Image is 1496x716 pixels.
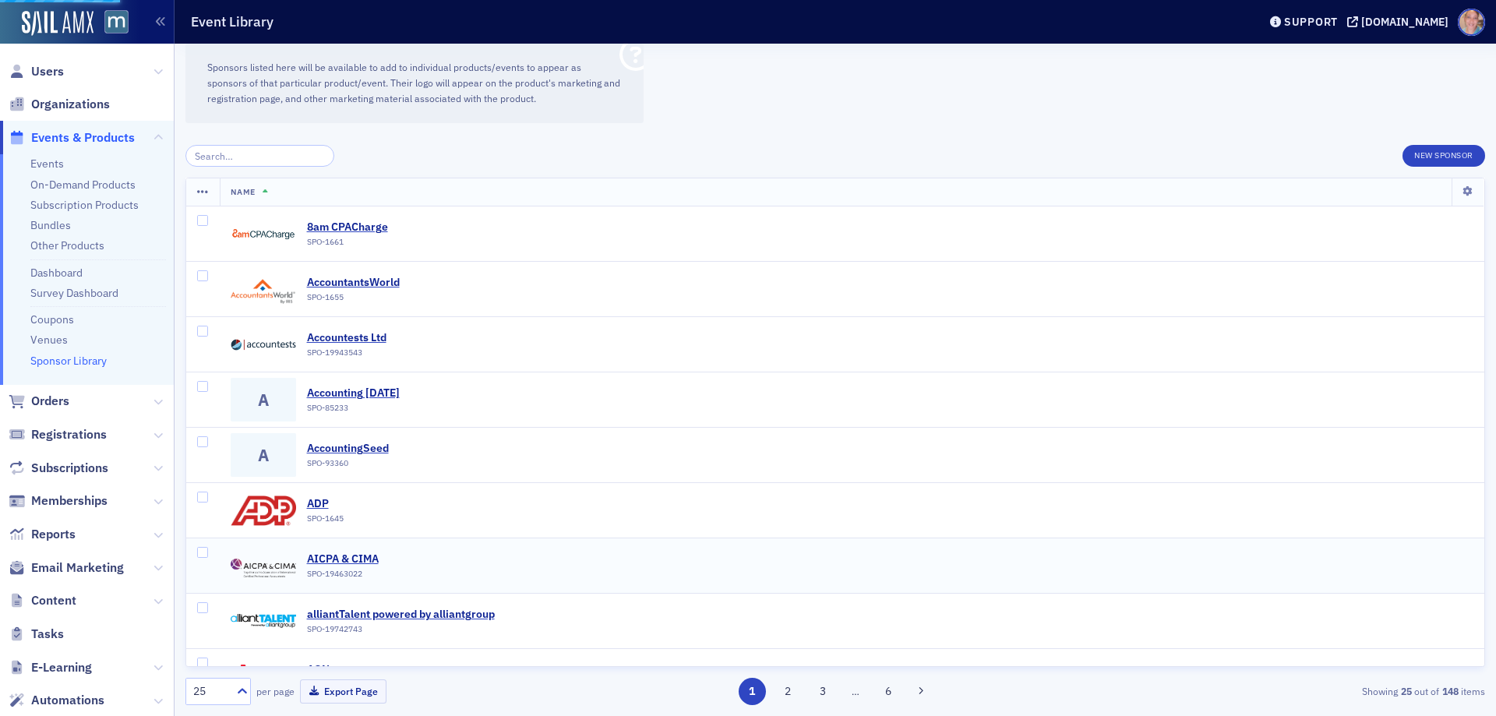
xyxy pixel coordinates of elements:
div: [DOMAIN_NAME] [1361,15,1448,29]
p: Sponsors listed here will be available to add to individual products/events to appear as sponsors... [207,60,622,107]
span: Content [31,592,76,609]
span: Tasks [31,626,64,643]
a: Orders [9,393,69,410]
a: alliantTalent powered by alliantgroup [307,608,495,622]
a: Email Marketing [9,559,124,577]
button: 6 [875,678,902,705]
span: Registrations [31,426,107,443]
span: Email Marketing [31,559,124,577]
img: Aon-logo-color.png [231,654,296,698]
span: Reports [31,526,76,543]
button: 3 [810,678,837,705]
span: Memberships [31,492,108,510]
span: SPO-19943543 [307,347,362,358]
a: Organizations [9,96,110,113]
img: AICPA-&-CIMA-with-Association-2.png [231,544,296,587]
span: Subscriptions [31,460,108,477]
h1: Event Library [191,12,273,31]
a: Events [30,157,64,171]
a: Other Products [30,238,104,252]
a: Venues [30,333,68,347]
span: SPO-93360 [307,458,348,468]
button: New Sponsor [1402,145,1485,167]
a: AccountingSeed [307,442,389,456]
label: per page [256,684,295,698]
a: Survey Dashboard [30,286,118,300]
a: Events & Products [9,129,135,146]
strong: 25 [1398,684,1414,698]
a: AON [307,663,344,677]
a: 8am CPACharge [307,220,388,235]
a: Users [9,63,64,80]
span: SPO-1661 [307,237,344,247]
a: Subscriptions [9,460,108,477]
div: 25 [193,683,228,700]
span: Profile [1458,9,1485,36]
a: View Homepage [93,10,129,37]
button: 2 [774,678,801,705]
a: On-Demand Products [30,178,136,192]
span: A [231,433,296,477]
a: Bundles [30,218,71,232]
img: accountants-world-logo-updated.png [231,267,296,311]
span: E-Learning [31,659,92,676]
span: Events & Products [31,129,135,146]
span: SPO-1655 [307,292,344,302]
a: New Sponsor [1402,147,1485,161]
a: AICPA & CIMA [307,552,379,566]
span: Users [31,63,64,80]
a: Dashboard [30,266,83,280]
a: Registrations [9,426,107,443]
button: [DOMAIN_NAME] [1347,16,1454,27]
span: Name [231,186,256,197]
span: SPO-19463022 [307,569,362,579]
img: SailAMX [104,10,129,34]
span: Automations [31,692,104,709]
a: ADP [307,497,344,511]
strong: 148 [1439,684,1461,698]
a: Accountests Ltd [307,331,386,345]
a: Subscription Products [30,198,139,212]
div: Support [1284,15,1338,29]
a: Accounting [DATE] [307,386,400,400]
a: Automations [9,692,104,709]
a: AccountantsWorld [307,276,400,290]
span: Orders [31,393,69,410]
a: Tasks [9,626,64,643]
a: Memberships [9,492,108,510]
a: E-Learning [9,659,92,676]
a: Coupons [30,312,74,326]
button: Export Page [300,679,386,704]
span: Organizations [31,96,110,113]
img: accountests-logo.png [231,323,296,366]
a: Sponsor Library [30,354,107,368]
div: Showing out of items [1063,684,1485,698]
span: SPO-1645 [307,513,344,524]
span: … [845,684,866,698]
img: SailAMX [22,11,93,36]
a: Content [9,592,76,609]
input: Search… [185,145,334,167]
img: Best-Quality-ADP_Logo_Print_CMYK.jpg [231,489,296,532]
button: 1 [739,678,766,705]
img: 8am-TM-ProductLockUps-RGB_CPACharge-Horizontal-FullColor.png [231,212,296,256]
span: SPO-85233 [307,403,348,413]
span: A [231,378,296,421]
img: alliantTALENT.-powered-by-alliantgroup-logo.png [231,599,296,643]
span: SPO-19742743 [307,624,362,634]
a: Reports [9,526,76,543]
